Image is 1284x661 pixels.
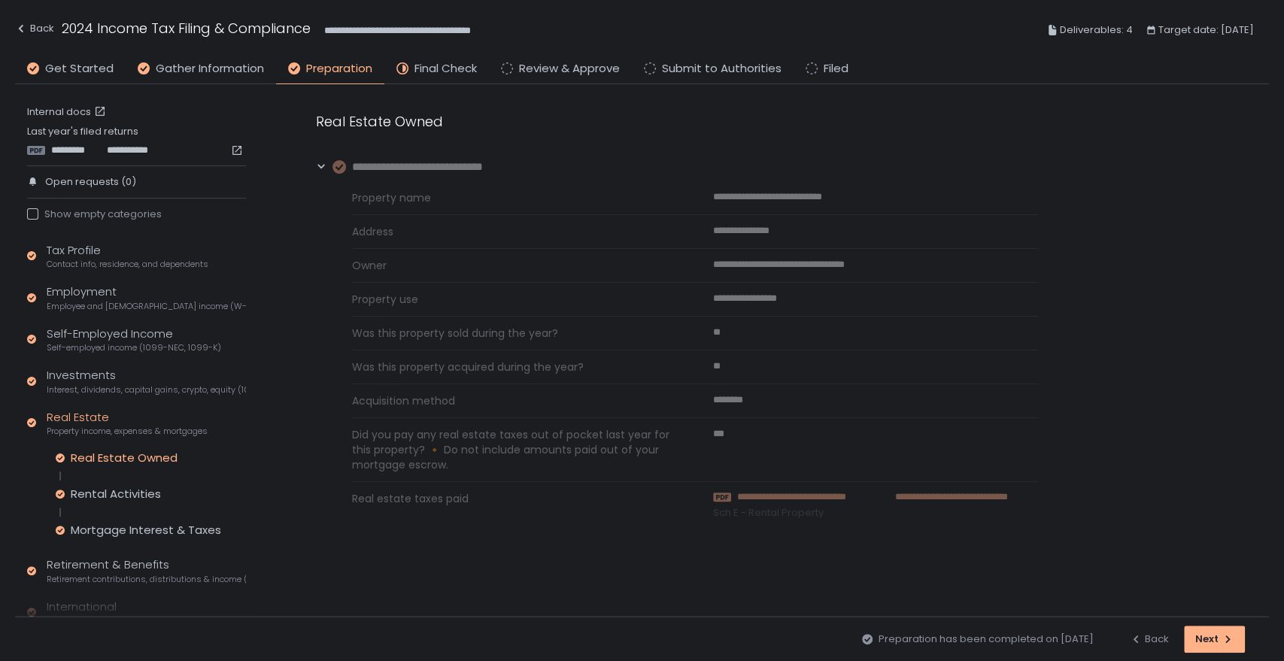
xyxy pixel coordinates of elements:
[15,18,54,43] button: Back
[352,491,677,520] span: Real estate taxes paid
[71,487,161,502] div: Rental Activities
[47,242,208,271] div: Tax Profile
[352,326,677,341] span: Was this property sold during the year?
[316,111,1038,132] div: Real Estate Owned
[352,190,677,205] span: Property name
[47,384,246,396] span: Interest, dividends, capital gains, crypto, equity (1099s, K-1s)
[71,523,221,538] div: Mortgage Interest & Taxes
[47,426,208,437] span: Property income, expenses & mortgages
[156,60,264,77] span: Gather Information
[352,427,677,472] span: Did you pay any real estate taxes out of pocket last year for this property? 🔸 Do not include amo...
[47,367,246,396] div: Investments
[1130,626,1169,653] button: Back
[662,60,782,77] span: Submit to Authorities
[62,18,311,38] h1: 2024 Income Tax Filing & Compliance
[352,359,677,374] span: Was this property acquired during the year?
[824,60,848,77] span: Filed
[352,258,677,273] span: Owner
[1130,632,1169,646] div: Back
[45,175,136,189] span: Open requests (0)
[47,556,246,585] div: Retirement & Benefits
[27,125,246,156] div: Last year's filed returns
[47,574,246,585] span: Retirement contributions, distributions & income (1099-R, 5498)
[47,342,221,353] span: Self-employed income (1099-NEC, 1099-K)
[47,284,246,312] div: Employment
[15,20,54,38] div: Back
[519,60,620,77] span: Review & Approve
[47,259,208,270] span: Contact info, residence, and dependents
[1184,626,1245,653] button: Next
[306,60,372,77] span: Preparation
[45,60,114,77] span: Get Started
[47,615,238,626] span: Foreign accounts, income, and financial activity
[713,506,1038,520] span: Sch E - Rental Property
[47,599,238,627] div: International
[27,105,109,119] a: Internal docs
[1158,21,1254,39] span: Target date: [DATE]
[352,292,677,307] span: Property use
[47,409,208,438] div: Real Estate
[352,224,677,239] span: Address
[352,393,677,408] span: Acquisition method
[71,450,178,465] div: Real Estate Owned
[414,60,477,77] span: Final Check
[47,326,221,354] div: Self-Employed Income
[47,301,246,312] span: Employee and [DEMOGRAPHIC_DATA] income (W-2s)
[879,632,1094,646] span: Preparation has been completed on [DATE]
[1195,632,1234,646] div: Next
[1060,21,1133,39] span: Deliverables: 4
